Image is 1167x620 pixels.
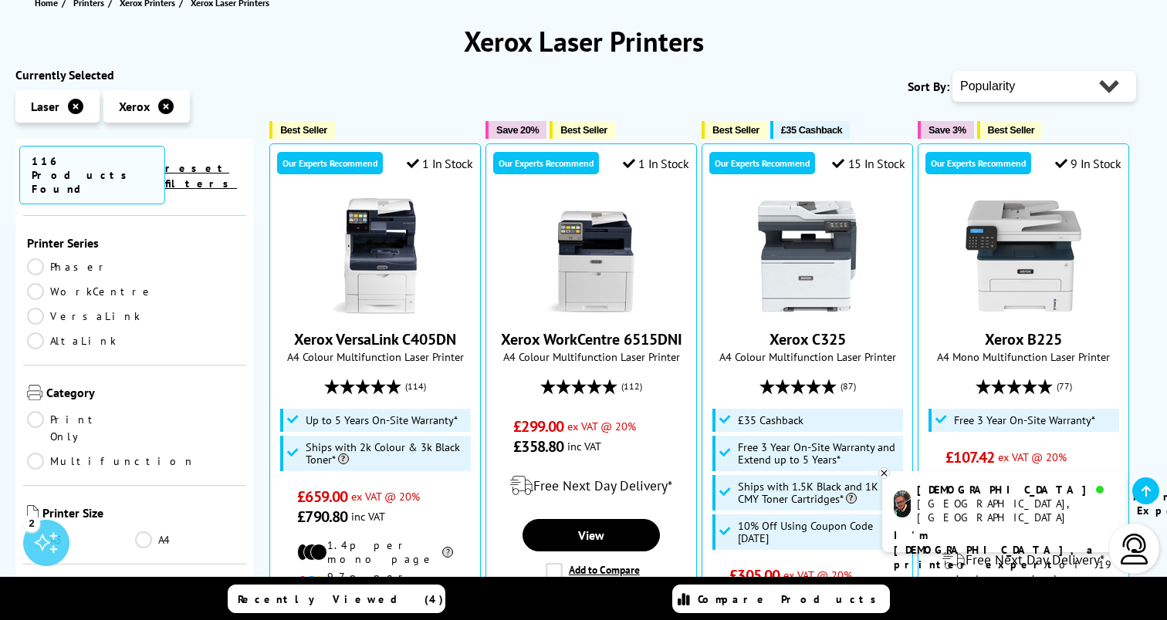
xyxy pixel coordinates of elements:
[781,124,842,136] span: £35 Cashback
[407,156,473,171] div: 1 In Stock
[749,198,865,314] img: Xerox C325
[306,414,458,426] span: Up to 5 Years On-Site Warranty*
[966,302,1081,317] a: Xerox B225
[31,99,59,114] span: Laser
[908,79,949,94] span: Sort By:
[917,483,1114,497] div: [DEMOGRAPHIC_DATA]
[567,419,636,433] span: ex VAT @ 20%
[567,439,601,453] span: inc VAT
[27,385,42,400] img: Category
[280,124,327,136] span: Best Seller
[623,156,689,171] div: 1 In Stock
[27,531,135,548] a: A3
[27,332,135,349] a: AltaLink
[523,519,660,551] a: View
[954,414,1095,426] span: Free 3 Year On-Site Warranty*
[15,67,254,83] div: Currently Selected
[317,198,433,314] img: Xerox VersaLink C405DN
[501,329,682,349] a: Xerox WorkCentre 6515DNI
[27,453,195,470] a: Multifunction
[738,414,803,426] span: £35 Cashback
[165,161,237,190] a: reset filters
[496,124,539,136] span: Save 20%
[269,121,335,139] button: Best Seller
[278,349,472,364] span: A4 Colour Multifunction Laser Printer
[513,416,563,436] span: £299.00
[894,528,1098,571] b: I'm [DEMOGRAPHIC_DATA], a printer expert
[533,198,649,314] img: Xerox WorkCentre 6515DNI
[1119,534,1150,564] img: user-headset-light.svg
[738,520,899,544] span: 10% Off Using Coupon Code [DATE]
[493,152,599,174] div: Our Experts Recommend
[1055,156,1121,171] div: 9 In Stock
[485,121,546,139] button: Save 20%
[27,258,135,275] a: Phaser
[729,565,780,585] span: £305.00
[27,505,39,521] img: Printer Size
[988,124,1035,136] span: Best Seller
[533,302,649,317] a: Xerox WorkCentre 6515DNI
[294,329,456,349] a: Xerox VersaLink C405DN
[42,505,242,524] span: Printer Size
[749,302,865,317] a: Xerox C325
[770,329,846,349] a: Xerox C325
[621,372,642,401] span: (112)
[550,121,615,139] button: Best Seller
[297,487,347,507] span: £659.00
[228,585,445,613] a: Recently Viewed (4)
[926,349,1121,364] span: A4 Mono Multifunction Laser Printer
[1057,372,1072,401] span: (77)
[351,489,420,504] span: ex VAT @ 20%
[977,121,1043,139] button: Best Seller
[966,198,1081,314] img: Xerox B225
[135,531,243,548] a: A4
[27,283,154,300] a: WorkCentre
[925,152,1031,174] div: Our Experts Recommend
[738,441,899,466] span: Free 3 Year On-Site Warranty and Extend up to 5 Years*
[15,23,1152,59] h1: Xerox Laser Printers
[1000,470,1033,484] span: inc VAT
[918,121,973,139] button: Save 3%
[702,121,767,139] button: Best Seller
[306,441,467,466] span: Ships with 2k Colour & 3k Black Toner*
[985,329,1062,349] a: Xerox B225
[560,124,607,136] span: Best Seller
[672,585,890,613] a: Compare Products
[297,507,347,527] span: £790.80
[513,436,563,457] span: £358.80
[945,467,996,487] span: £128.90
[917,497,1114,524] div: [GEOGRAPHIC_DATA], [GEOGRAPHIC_DATA]
[494,464,688,507] div: modal_delivery
[494,349,688,364] span: A4 Colour Multifunction Laser Printer
[405,372,426,401] span: (114)
[709,152,815,174] div: Our Experts Recommend
[27,235,242,251] span: Printer Series
[297,538,453,566] li: 1.4p per mono page
[23,514,40,531] div: 2
[832,156,905,171] div: 15 In Stock
[297,570,453,598] li: 9.7p per colour page
[783,568,852,582] span: ex VAT @ 20%
[351,509,385,524] span: inc VAT
[698,592,885,606] span: Compare Products
[770,121,850,139] button: £35 Cashback
[841,372,856,401] span: (87)
[238,592,444,606] span: Recently Viewed (4)
[710,349,905,364] span: A4 Colour Multifunction Laser Printer
[119,99,150,114] span: Xerox
[19,146,165,204] span: 116 Products Found
[945,447,994,467] span: £107.42
[894,490,911,517] img: chris-livechat.png
[277,152,383,174] div: Our Experts Recommend
[546,563,640,580] label: Add to Compare
[929,124,966,136] span: Save 3%
[317,302,433,317] a: Xerox VersaLink C405DN
[712,124,759,136] span: Best Seller
[27,308,140,325] a: VersaLink
[998,450,1067,464] span: ex VAT @ 20%
[27,411,135,445] a: Print Only
[738,480,899,505] span: Ships with 1.5K Black and 1K CMY Toner Cartridges*
[46,385,242,403] span: Category
[894,528,1115,616] p: of 19 years! I can help you choose the right product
